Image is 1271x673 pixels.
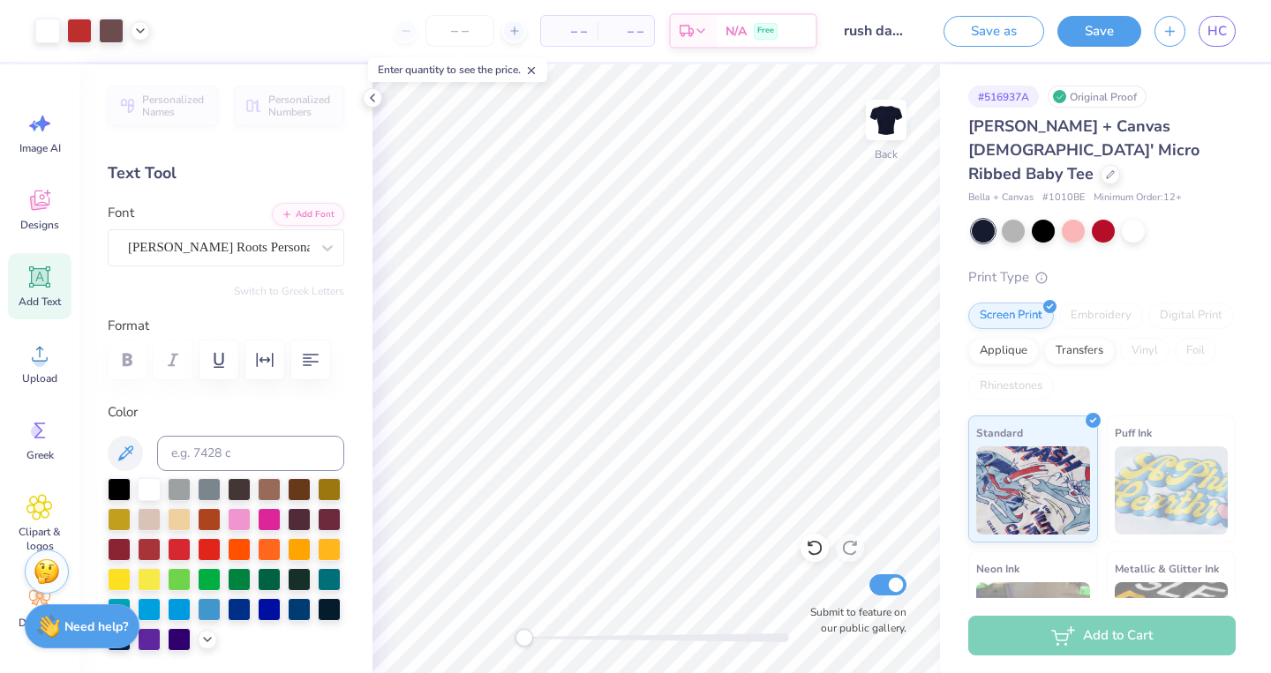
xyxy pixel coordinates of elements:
span: Bella + Canvas [968,191,1034,206]
span: Neon Ink [976,559,1019,578]
div: Vinyl [1120,338,1169,364]
input: – – [425,15,494,47]
div: Screen Print [968,303,1054,329]
span: Standard [976,423,1023,442]
button: Save as [944,16,1044,47]
button: Personalized Names [108,86,218,126]
div: Accessibility label [515,629,533,647]
img: Puff Ink [1115,446,1229,535]
div: Embroidery [1059,303,1143,329]
button: Save [1057,16,1141,47]
label: Font [108,203,134,223]
span: Upload [22,371,57,385]
a: HC [1199,16,1236,47]
span: Designs [20,218,59,232]
label: Format [108,316,344,336]
input: Untitled Design [831,13,917,49]
span: Personalized Names [142,93,207,118]
img: Neon Ink [976,582,1090,670]
button: Personalized Numbers [234,86,344,126]
span: – – [552,22,587,41]
div: Original Proof [1048,86,1147,108]
span: Greek [26,448,54,462]
strong: Need help? [64,618,128,635]
span: N/A [726,22,747,41]
button: Add Font [272,203,344,226]
div: Print Type [968,267,1236,288]
input: e.g. 7428 c [157,436,344,471]
span: Add Text [19,295,61,309]
span: Image AI [19,141,61,155]
span: Clipart & logos [11,525,69,553]
span: Free [757,25,774,37]
button: Switch to Greek Letters [234,284,344,298]
div: Enter quantity to see the price. [368,57,547,82]
img: Back [869,102,904,138]
div: Text Tool [108,161,344,185]
span: HC [1207,21,1227,41]
span: – – [608,22,643,41]
span: Decorate [19,616,61,630]
div: Back [875,146,898,162]
span: [PERSON_NAME] + Canvas [DEMOGRAPHIC_DATA]' Micro Ribbed Baby Tee [968,116,1200,184]
div: Rhinestones [968,373,1054,400]
span: Puff Ink [1115,423,1152,442]
div: # 516937A [968,86,1039,108]
div: Transfers [1044,338,1115,364]
label: Color [108,402,344,422]
span: Minimum Order: 12 + [1094,191,1182,206]
img: Metallic & Glitter Ink [1115,582,1229,670]
div: Digital Print [1148,303,1234,329]
span: # 1010BE [1042,191,1085,206]
label: Submit to feature on our public gallery. [801,604,906,636]
span: Metallic & Glitter Ink [1115,559,1219,578]
div: Foil [1175,338,1216,364]
span: Personalized Numbers [268,93,334,118]
div: Applique [968,338,1039,364]
img: Standard [976,446,1090,535]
